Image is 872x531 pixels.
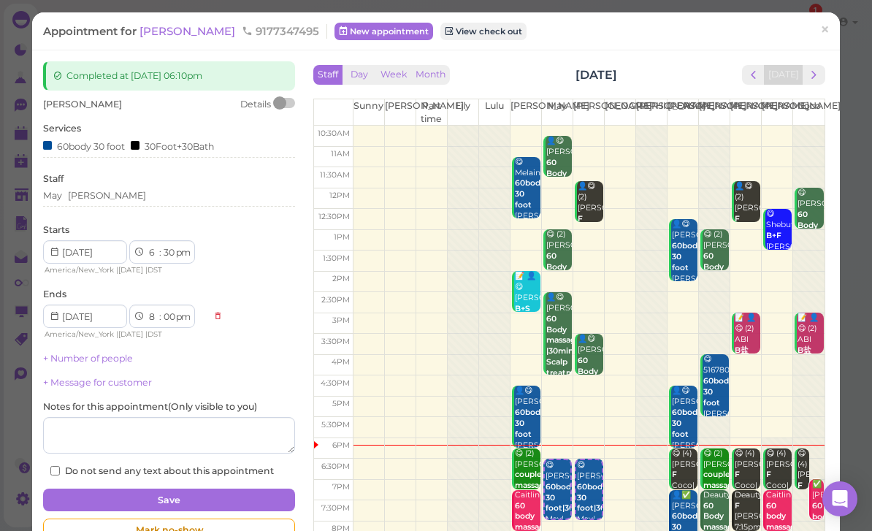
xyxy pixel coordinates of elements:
div: Appointment for [43,24,327,39]
span: 12pm [329,191,350,200]
b: couples massage [703,470,738,490]
span: 3pm [332,316,350,325]
b: 60 Body massage |30min Scalp treatment |30Facial [546,314,588,389]
th: [PERSON_NAME] [573,99,605,126]
th: Lulu [478,99,510,126]
a: View check out [440,23,527,40]
b: 60body 30 foot|30Foot+30Bath [577,482,657,513]
th: [PERSON_NAME] [510,99,541,126]
span: DST [148,329,162,339]
div: 👤😋 [PERSON_NAME] [PERSON_NAME]|[PERSON_NAME] 4:45pm - 6:15pm [514,386,540,494]
b: F [735,214,740,224]
th: [PERSON_NAME] [762,99,793,126]
div: 📝 👤😋 (2) ABI [DEMOGRAPHIC_DATA] Coco|[PERSON_NAME] 3:00pm - 4:00pm [734,313,760,421]
label: Staff [43,172,64,186]
th: [PERSON_NAME] [730,99,762,126]
span: [DATE] [118,329,143,339]
span: 4pm [332,357,350,367]
div: 👤😋 [PERSON_NAME] [PERSON_NAME] 12:45pm - 2:15pm [671,219,697,317]
b: couples massage [515,470,549,490]
div: 😋 Melain [PERSON_NAME] 11:15am - 12:45pm [514,157,540,255]
span: 1pm [334,232,350,242]
input: Do not send any text about this appointment [50,466,60,475]
b: 60 Body massage [703,251,738,283]
div: | | [43,264,206,277]
b: 60 Body massage [578,356,612,387]
div: 30Foot+30Bath [131,138,214,153]
div: 📝 👤😋 [PERSON_NAME] deep [PERSON_NAME] 2:00pm - 3:00pm [514,271,540,369]
a: + Number of people [43,353,133,364]
b: F [735,501,740,511]
th: [GEOGRAPHIC_DATA] [605,99,636,126]
div: Open Intercom Messenger [822,481,857,516]
span: 6pm [332,440,350,450]
span: 5:30pm [321,420,350,429]
b: B+S [515,304,530,313]
div: Completed at [DATE] 06:10pm [43,61,295,91]
label: Starts [43,224,69,237]
span: 4:30pm [321,378,350,388]
button: [DATE] [764,65,803,85]
a: × [811,14,838,48]
span: 2pm [332,274,350,283]
div: 😋 5167802437 [PERSON_NAME] 4:00pm - 5:30pm [703,354,729,452]
b: B盐 [735,345,749,355]
span: 9177347495 [242,24,319,38]
b: 60body 30 foot [672,241,702,272]
span: 12:30pm [318,212,350,221]
b: F [735,470,740,479]
b: 60body 30 foot [515,178,545,210]
h2: [DATE] [575,66,617,83]
span: 7pm [332,482,350,492]
th: Lily [447,99,478,126]
div: 👤😋 [PERSON_NAME] May 10:45am - 11:45am [546,136,572,234]
button: Month [411,65,450,85]
th: May [541,99,573,126]
span: 7:30pm [321,503,350,513]
div: 👤😋 (2) [PERSON_NAME] [PERSON_NAME]|[PERSON_NAME] 11:50am - 12:50pm [577,181,603,279]
div: Details [240,98,271,111]
span: America/New_York [45,265,114,275]
a: [PERSON_NAME] [139,24,238,38]
button: Week [376,65,412,85]
div: 👤😋 (2) [PERSON_NAME] [PERSON_NAME]|[PERSON_NAME] 11:50am - 12:50pm [734,181,760,279]
div: 😋 Shebuti [PERSON_NAME] 12:30pm - 1:30pm [765,209,792,285]
b: F [766,470,771,479]
button: Day [342,65,377,85]
div: 👤😋 [PERSON_NAME] May 2:30pm - 4:30pm [546,292,572,433]
div: 😋 [PERSON_NAME] Coco 12:00pm - 1:00pm [797,188,824,286]
span: 10:30am [318,129,350,138]
span: [PERSON_NAME] [43,99,122,110]
div: 📝 👤😋 (2) ABI [DEMOGRAPHIC_DATA] Coco|[PERSON_NAME] 3:00pm - 4:00pm [797,313,824,421]
b: 60body 30 foot [515,408,545,439]
span: 11am [331,149,350,158]
b: B盐 [798,345,811,355]
button: Staff [313,65,343,85]
button: prev [742,65,765,85]
th: Part time [416,99,447,126]
label: Notes for this appointment ( Only visible to you ) [43,400,257,413]
b: 60 Body massage [546,251,581,283]
div: 😋 (2) [PERSON_NAME] [PERSON_NAME] |May 1:00pm - 2:00pm [546,229,572,338]
th: [PERSON_NAME] [636,99,668,126]
span: 3:30pm [321,337,350,346]
div: May [43,189,62,202]
span: × [820,20,830,40]
label: Services [43,122,81,135]
b: F [798,481,803,490]
th: [PERSON_NAME] [668,99,699,126]
div: | | [43,328,206,341]
span: 6:30pm [321,462,350,471]
b: 60 Body massage [798,210,832,241]
div: 👤😋 [PERSON_NAME] [PERSON_NAME] 3:30pm - 4:30pm [577,334,603,432]
span: 2:30pm [321,295,350,305]
span: 1:30pm [323,253,350,263]
a: + Message for customer [43,377,152,388]
b: B+F [766,231,781,240]
span: [DATE] [118,265,143,275]
a: New appointment [334,23,433,40]
button: next [803,65,825,85]
b: F [578,214,583,224]
div: 👤😋 [PERSON_NAME] [PERSON_NAME]|[PERSON_NAME] 4:45pm - 6:15pm [671,386,697,494]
